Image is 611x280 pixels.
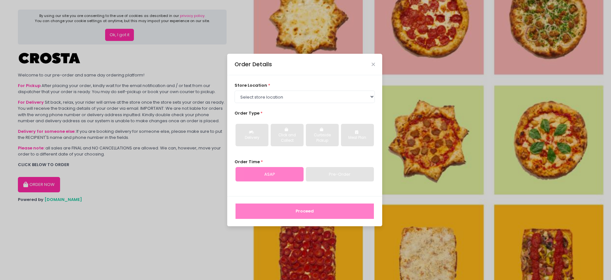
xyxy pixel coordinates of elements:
[345,135,369,141] div: Meal Plan
[271,124,304,146] button: Click and Collect
[275,132,299,144] div: Click and Collect
[235,159,260,165] span: Order Time
[306,124,339,146] button: Curbside Pickup
[235,110,259,116] span: Order Type
[235,82,267,88] span: store location
[310,132,334,144] div: Curbside Pickup
[236,124,268,146] button: Delivery
[341,124,374,146] button: Meal Plan
[240,135,264,141] div: Delivery
[236,204,374,219] button: Proceed
[372,63,375,66] button: Close
[235,60,272,68] div: Order Details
